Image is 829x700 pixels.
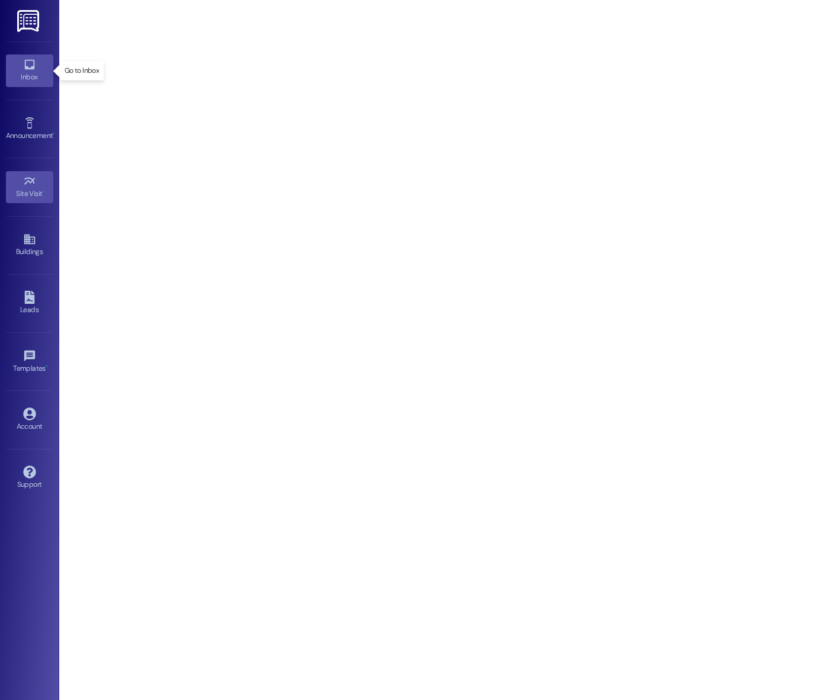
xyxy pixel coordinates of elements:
span: • [53,130,55,138]
p: Go to Inbox [65,66,99,76]
a: Support [6,462,53,494]
a: Inbox [6,54,53,86]
a: Account [6,404,53,436]
a: Leads [6,287,53,319]
span: • [43,188,44,196]
a: Templates • [6,346,53,378]
img: ResiDesk Logo [17,10,41,32]
a: Buildings [6,229,53,261]
span: • [46,362,47,371]
a: Site Visit • [6,171,53,203]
